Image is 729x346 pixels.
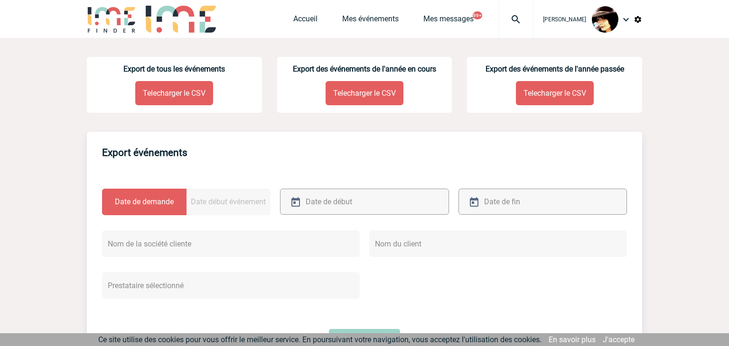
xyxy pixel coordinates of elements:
[516,81,594,105] a: Telecharger le CSV
[473,11,482,19] button: 99+
[277,64,452,73] h3: Export des événements de l'année en cours
[423,14,474,27] a: Mes messages
[342,14,399,27] a: Mes événements
[102,272,360,299] input: Prestataire sélectionné
[303,195,404,209] input: Date de début
[135,81,213,105] a: Telecharger le CSV
[482,195,582,209] input: Date de fin
[87,6,136,33] img: IME-Finder
[326,81,403,105] a: Telecharger le CSV
[549,335,596,344] a: En savoir plus
[543,16,586,23] span: [PERSON_NAME]
[102,189,187,215] label: Date de demande
[102,147,187,158] h4: Export événements
[293,14,318,27] a: Accueil
[592,6,618,33] img: 101023-0.jpg
[87,64,262,73] h3: Export de tous les événements
[467,64,642,73] h3: Export des événements de l'année passée
[98,335,542,344] span: Ce site utilise des cookies pour vous offrir le meilleur service. En poursuivant votre navigation...
[603,335,635,344] a: J'accepte
[102,230,360,257] input: Nom de la société cliente
[187,189,271,215] label: Date début événement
